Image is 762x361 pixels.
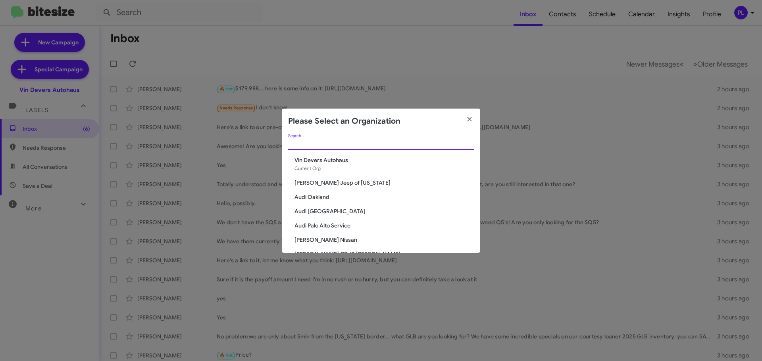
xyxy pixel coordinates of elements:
span: Audi Oakland [294,193,474,201]
span: Current Org [294,165,321,171]
span: [PERSON_NAME] CDJR [PERSON_NAME] [294,250,474,258]
span: Audi Palo Alto Service [294,222,474,229]
span: [PERSON_NAME] Nissan [294,236,474,244]
span: [PERSON_NAME] Jeep of [US_STATE] [294,179,474,187]
span: Vin Devers Autohaus [294,156,474,164]
span: Audi [GEOGRAPHIC_DATA] [294,207,474,215]
h2: Please Select an Organization [288,115,400,128]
